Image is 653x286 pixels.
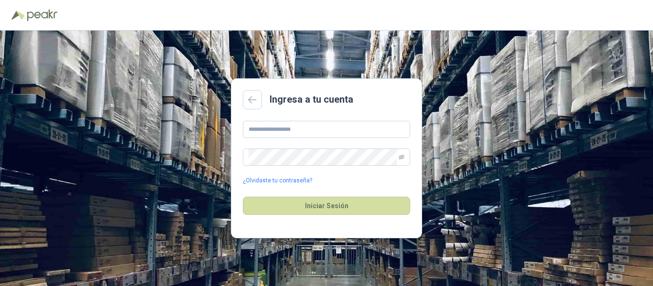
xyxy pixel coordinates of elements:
img: Peakr [27,10,57,21]
a: ¿Olvidaste tu contraseña? [243,176,312,185]
h2: Ingresa a tu cuenta [270,92,353,107]
span: eye-invisible [399,154,404,160]
img: Logo [11,11,25,20]
button: Iniciar Sesión [243,197,410,215]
